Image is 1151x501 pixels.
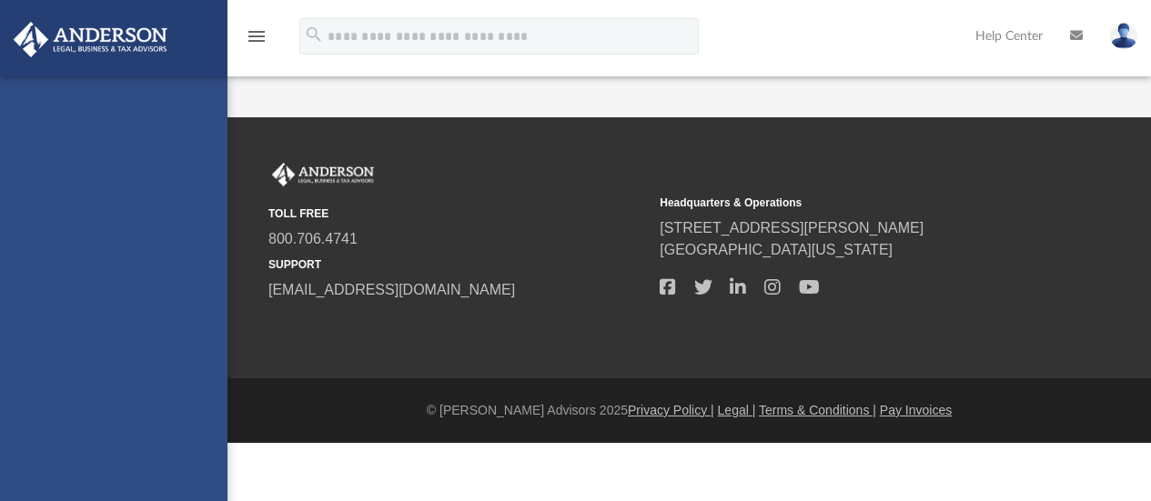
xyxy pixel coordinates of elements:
i: search [304,25,324,45]
img: Anderson Advisors Platinum Portal [268,163,378,186]
a: Pay Invoices [880,403,952,417]
small: Headquarters & Operations [660,195,1038,211]
a: Privacy Policy | [628,403,714,417]
a: [STREET_ADDRESS][PERSON_NAME] [660,220,924,235]
img: User Pic [1110,23,1137,49]
small: SUPPORT [268,256,647,273]
a: Terms & Conditions | [759,403,876,417]
a: [EMAIL_ADDRESS][DOMAIN_NAME] [268,282,515,297]
img: Anderson Advisors Platinum Portal [8,22,173,57]
small: TOLL FREE [268,205,647,222]
a: Legal | [718,403,756,417]
a: 800.706.4741 [268,231,358,246]
div: © [PERSON_NAME] Advisors 2025 [227,401,1151,420]
i: menu [246,25,268,47]
a: [GEOGRAPHIC_DATA][US_STATE] [660,242,893,257]
a: menu [246,35,268,47]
